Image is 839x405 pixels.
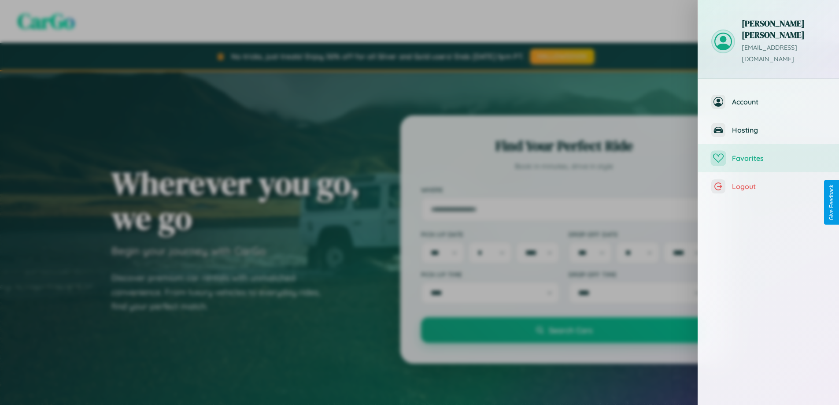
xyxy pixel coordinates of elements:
[698,116,839,144] button: Hosting
[698,88,839,116] button: Account
[732,154,826,163] span: Favorites
[828,185,835,220] div: Give Feedback
[698,144,839,172] button: Favorites
[732,97,826,106] span: Account
[742,18,826,41] h3: [PERSON_NAME] [PERSON_NAME]
[732,126,826,134] span: Hosting
[698,172,839,201] button: Logout
[732,182,826,191] span: Logout
[742,42,826,65] p: [EMAIL_ADDRESS][DOMAIN_NAME]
